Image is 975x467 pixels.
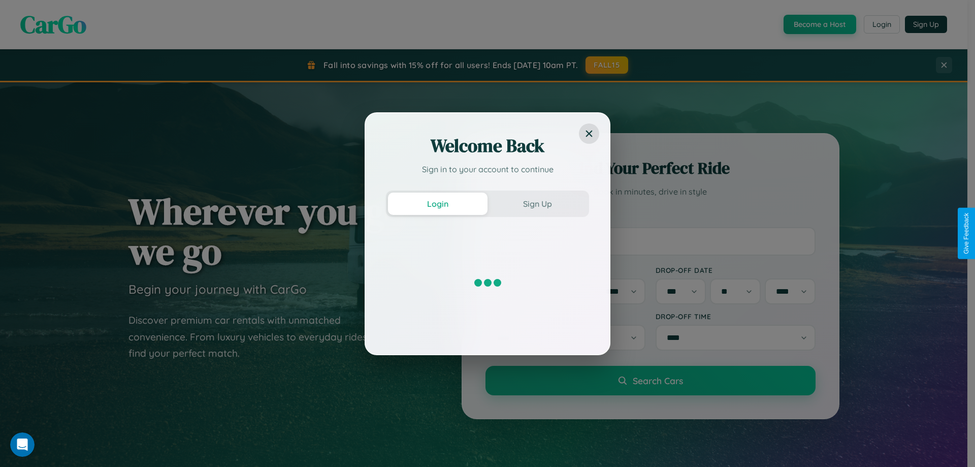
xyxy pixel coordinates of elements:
h2: Welcome Back [386,134,589,158]
p: Sign in to your account to continue [386,163,589,175]
button: Login [388,193,487,215]
div: Give Feedback [963,213,970,254]
iframe: Intercom live chat [10,432,35,457]
button: Sign Up [487,193,587,215]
